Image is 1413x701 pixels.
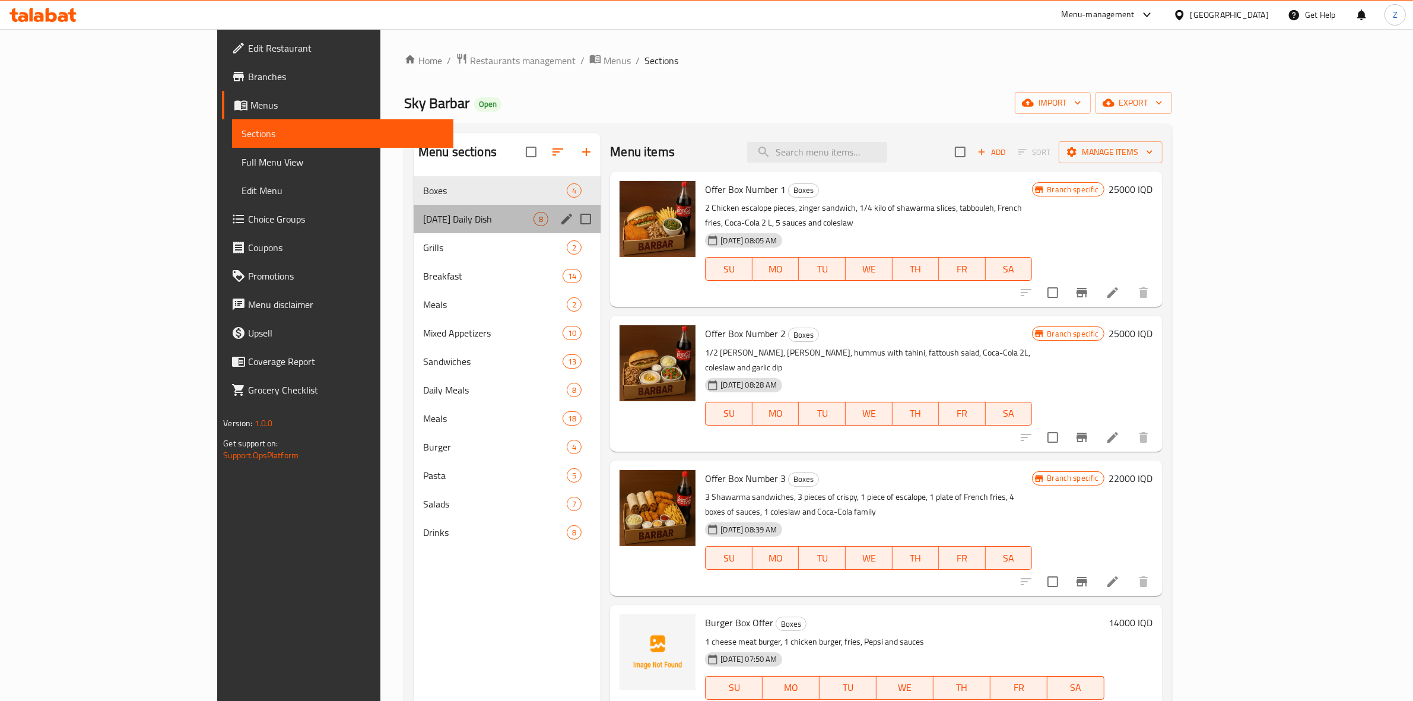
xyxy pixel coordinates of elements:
[820,676,877,700] button: TU
[877,676,933,700] button: WE
[893,257,939,281] button: TH
[423,183,567,198] div: Boxes
[456,53,576,68] a: Restaurants management
[1109,470,1153,487] h6: 22000 IQD
[1042,472,1103,484] span: Branch specific
[705,635,1104,649] p: 1 cheese meat burger, 1 chicken burger, fries, Pepsi and sauces
[644,53,678,68] span: Sections
[423,240,567,255] div: Grills
[423,354,563,369] span: Sandwiches
[423,297,567,312] div: Meals
[423,440,567,454] span: Burger
[1040,569,1065,594] span: Select to update
[567,383,582,397] div: items
[563,271,581,282] span: 14
[799,257,846,281] button: TU
[763,676,820,700] button: MO
[620,470,696,546] img: Offer Box Number 3
[414,172,601,551] nav: Menu sections
[589,53,631,68] a: Menus
[1042,328,1103,340] span: Branch specific
[418,143,497,161] h2: Menu sections
[757,261,795,278] span: MO
[242,155,444,169] span: Full Menu View
[223,436,278,451] span: Get support on:
[846,402,893,426] button: WE
[824,679,872,696] span: TU
[250,98,444,112] span: Menus
[544,138,572,166] span: Sort sections
[1059,141,1163,163] button: Manage items
[563,354,582,369] div: items
[470,53,576,68] span: Restaurants management
[580,53,585,68] li: /
[423,497,567,511] span: Salads
[990,550,1028,567] span: SA
[423,383,567,397] span: Daily Meals
[567,299,581,310] span: 2
[604,53,631,68] span: Menus
[716,379,782,391] span: [DATE] 08:28 AM
[248,383,444,397] span: Grocery Checklist
[705,490,1032,519] p: 3 Shawarma sandwiches, 3 pieces of crispy, 1 piece of escalope, 1 plate of French fries, 4 boxes ...
[567,525,582,540] div: items
[248,269,444,283] span: Promotions
[897,405,935,422] span: TH
[414,290,601,319] div: Meals2
[716,235,782,246] span: [DATE] 08:05 AM
[248,240,444,255] span: Coupons
[705,201,1032,230] p: 2 Chicken escalope pieces, zinger sandwich, 1/4 kilo of shawarma slices, tabbouleh, French fries,...
[222,319,453,347] a: Upsell
[248,354,444,369] span: Coverage Report
[1024,96,1081,110] span: import
[944,550,981,567] span: FR
[558,210,576,228] button: edit
[752,257,799,281] button: MO
[232,176,453,205] a: Edit Menu
[423,411,563,426] span: Meals
[563,269,582,283] div: items
[799,402,846,426] button: TU
[986,257,1033,281] button: SA
[414,518,601,547] div: Drinks8
[423,326,563,340] div: Mixed Appetizers
[474,97,501,112] div: Open
[799,546,846,570] button: TU
[572,138,601,166] button: Add section
[1096,92,1172,114] button: export
[223,448,299,463] a: Support.OpsPlatform
[534,214,548,225] span: 8
[563,326,582,340] div: items
[1105,96,1163,110] span: export
[222,91,453,119] a: Menus
[1011,143,1059,161] span: Select section first
[757,550,795,567] span: MO
[232,119,453,148] a: Sections
[850,550,888,567] span: WE
[414,461,601,490] div: Pasta5
[897,550,935,567] span: TH
[567,499,581,510] span: 7
[1129,278,1158,307] button: delete
[248,41,444,55] span: Edit Restaurant
[973,143,1011,161] span: Add item
[620,614,696,690] img: Burger Box Offer
[414,233,601,262] div: Grills2
[222,233,453,262] a: Coupons
[1068,567,1096,596] button: Branch-specific-item
[1109,181,1153,198] h6: 25000 IQD
[776,617,806,631] div: Boxes
[944,261,981,278] span: FR
[255,415,273,431] span: 1.0.0
[474,99,501,109] span: Open
[705,325,786,342] span: Offer Box Number 2
[222,205,453,233] a: Choice Groups
[1052,679,1100,696] span: SA
[716,654,782,665] span: [DATE] 07:50 AM
[242,126,444,141] span: Sections
[222,376,453,404] a: Grocery Checklist
[519,139,544,164] span: Select all sections
[1068,423,1096,452] button: Branch-specific-item
[232,148,453,176] a: Full Menu View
